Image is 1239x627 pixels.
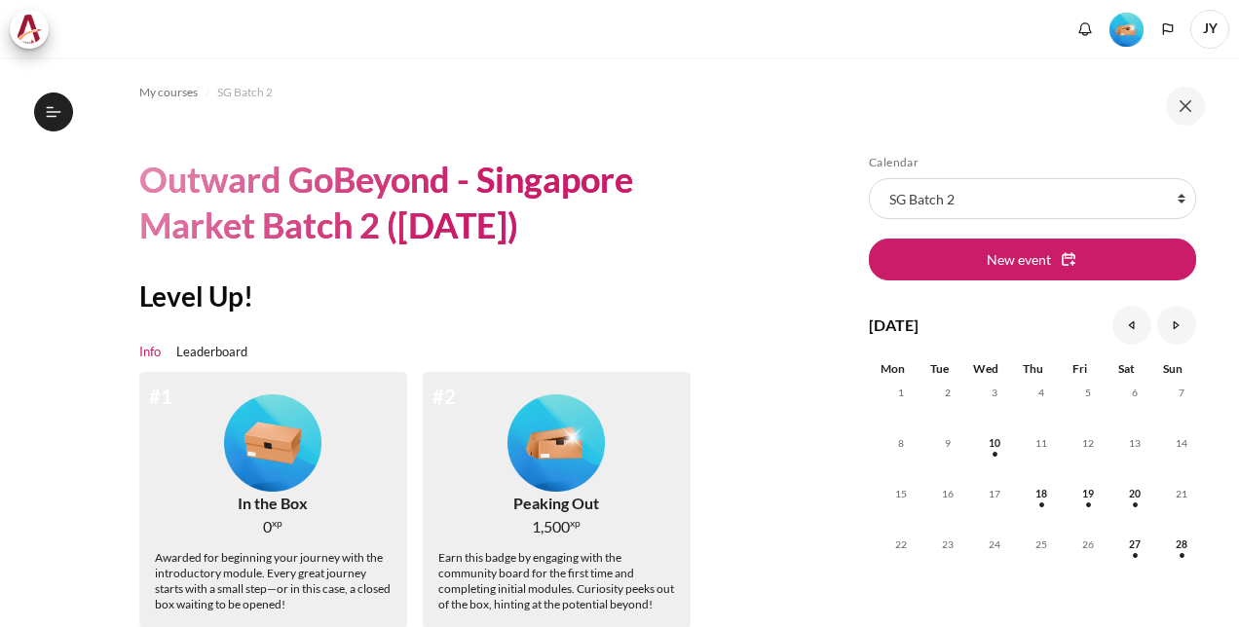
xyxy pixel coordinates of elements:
div: In the Box [238,492,308,515]
span: 9 [933,428,962,458]
span: Thu [1023,361,1043,376]
span: 19 [1073,479,1103,508]
span: 3 [980,378,1009,407]
span: xp [570,520,581,527]
span: 20 [1120,479,1149,508]
span: 26 [1073,530,1103,559]
a: Level #2 [1102,11,1151,47]
span: xp [272,520,282,527]
span: 15 [886,479,916,508]
span: JY [1190,10,1229,49]
a: Architeck Architeck [10,10,58,49]
a: Friday, 19 September events [1073,488,1103,499]
span: 25 [1027,530,1056,559]
h4: [DATE] [869,313,919,337]
span: New event [987,249,1051,270]
a: SG Batch 2 [217,81,273,104]
a: Saturday, 27 September events [1120,538,1149,550]
span: 0 [263,515,272,538]
span: 7 [1167,378,1196,407]
button: Languages [1153,15,1183,44]
a: Thursday, 18 September events [1027,488,1056,499]
a: My courses [139,81,198,104]
div: Show notification window with no new notifications [1070,15,1100,44]
span: 18 [1027,479,1056,508]
a: Leaderboard [176,343,247,362]
span: Tue [930,361,949,376]
span: 1 [886,378,916,407]
div: Earn this badge by engaging with the community board for the first time and completing initial mo... [438,550,675,612]
img: Level #2 [507,394,605,492]
span: 2 [933,378,962,407]
div: Level #1 [224,387,321,493]
div: Peaking Out [513,492,599,515]
span: 22 [886,530,916,559]
img: Level #1 [224,394,321,492]
span: 16 [933,479,962,508]
div: Level #2 [507,387,605,493]
span: 12 [1073,428,1103,458]
span: 21 [1167,479,1196,508]
span: SG Batch 2 [217,84,273,101]
a: Saturday, 20 September events [1120,488,1149,499]
a: Info [139,343,161,362]
span: 23 [933,530,962,559]
span: 13 [1120,428,1149,458]
span: 27 [1120,530,1149,559]
span: My courses [139,84,198,101]
span: 4 [1027,378,1056,407]
span: Mon [881,361,905,376]
h2: Level Up! [139,278,706,313]
nav: Navigation bar [139,77,706,108]
img: Level #2 [1109,13,1144,47]
span: 28 [1167,530,1196,559]
div: #1 [149,382,172,411]
a: Sunday, 28 September events [1167,538,1196,550]
div: #2 [432,382,456,411]
h5: Calendar [869,155,1196,170]
img: Architeck [16,15,43,44]
span: 1,500 [532,515,570,538]
span: 10 [980,428,1009,458]
div: Awarded for beginning your journey with the introductory module. Every great journey starts with ... [155,550,392,612]
button: New event [869,239,1196,279]
span: Sat [1118,361,1135,376]
span: 8 [886,428,916,458]
span: Fri [1072,361,1087,376]
span: 24 [980,530,1009,559]
a: Wednesday, 10 September events [980,437,1009,449]
a: User menu [1190,10,1229,49]
span: 11 [1027,428,1056,458]
span: 5 [1073,378,1103,407]
span: 14 [1167,428,1196,458]
span: Wed [973,361,998,376]
span: Sun [1163,361,1183,376]
h1: Outward GoBeyond - Singapore Market Batch 2 ([DATE]) [139,157,706,248]
span: 6 [1120,378,1149,407]
div: Level #2 [1109,11,1144,47]
span: 17 [980,479,1009,508]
